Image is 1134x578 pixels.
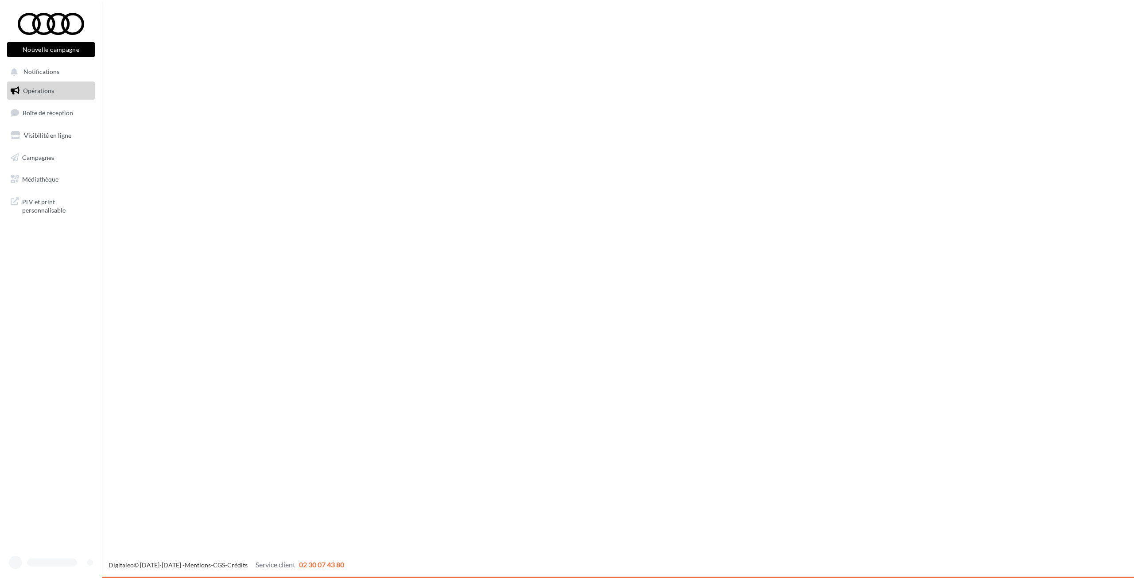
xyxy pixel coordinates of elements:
a: Mentions [185,561,211,569]
span: Visibilité en ligne [24,132,71,139]
span: Opérations [23,87,54,94]
span: Médiathèque [22,175,58,183]
a: Digitaleo [109,561,134,569]
a: Boîte de réception [5,103,97,122]
span: 02 30 07 43 80 [299,560,344,569]
span: Boîte de réception [23,109,73,116]
span: Service client [256,560,295,569]
span: Campagnes [22,153,54,161]
a: Crédits [227,561,248,569]
a: Visibilité en ligne [5,126,97,145]
a: PLV et print personnalisable [5,192,97,218]
span: Notifications [23,68,59,76]
a: Campagnes [5,148,97,167]
button: Nouvelle campagne [7,42,95,57]
a: Opérations [5,81,97,100]
a: CGS [213,561,225,569]
span: © [DATE]-[DATE] - - - [109,561,344,569]
a: Médiathèque [5,170,97,189]
span: PLV et print personnalisable [22,196,91,215]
